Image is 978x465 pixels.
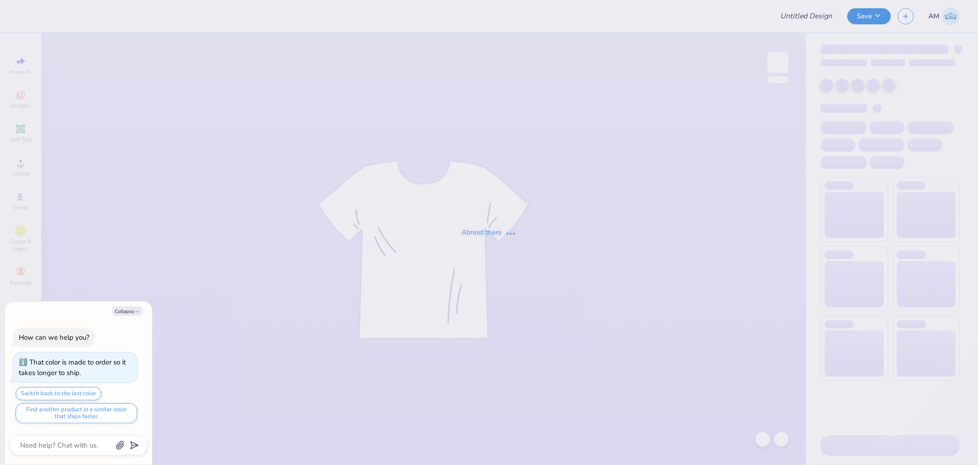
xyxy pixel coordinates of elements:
[16,387,101,400] button: Switch back to the last color
[19,358,126,377] div: That color is made to order so it takes longer to ship.
[16,403,137,423] button: Find another product in a similar color that ships faster
[462,227,516,238] div: Almost there
[112,306,143,316] button: Collapse
[19,333,89,342] div: How can we help you?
